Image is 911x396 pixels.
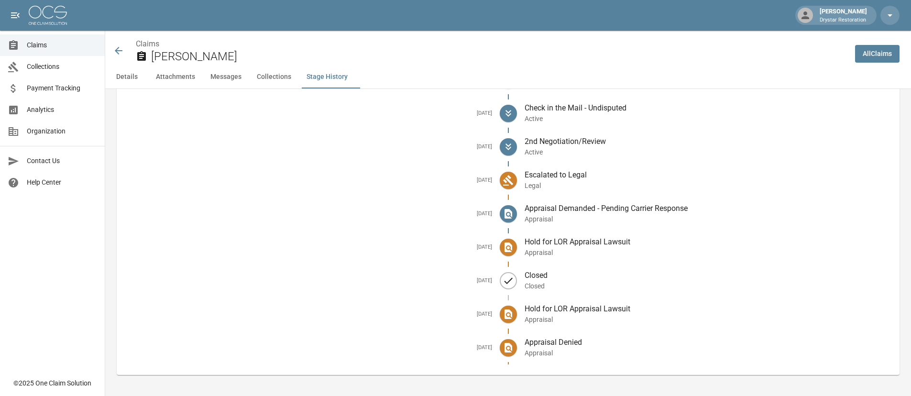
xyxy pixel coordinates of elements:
p: Active [525,114,892,123]
img: ocs-logo-white-transparent.png [29,6,67,25]
h5: [DATE] [124,177,492,184]
span: Collections [27,62,97,72]
h5: [DATE] [124,210,492,218]
div: © 2025 One Claim Solution [13,378,91,388]
span: Payment Tracking [27,83,97,93]
h5: [DATE] [124,277,492,285]
p: Closed [525,270,892,281]
p: Drystar Restoration [820,16,867,24]
p: Closed [525,281,892,291]
button: Messages [203,66,249,88]
span: Analytics [27,105,97,115]
button: Details [105,66,148,88]
h2: [PERSON_NAME] [151,50,847,64]
p: Hold for LOR Appraisal Lawsuit [525,236,892,248]
p: Check in the Mail - Undisputed [525,102,892,114]
div: [PERSON_NAME] [816,7,871,24]
p: Active [525,147,892,157]
p: Appraisal Denied [525,337,892,348]
p: Escalated to Legal [525,169,892,181]
h5: [DATE] [124,110,492,117]
span: Organization [27,126,97,136]
span: Help Center [27,177,97,187]
p: Appraisal Demanded - Pending Carrier Response [525,203,892,214]
p: Appraisal [525,248,892,257]
button: Attachments [148,66,203,88]
nav: breadcrumb [136,38,847,50]
div: anchor tabs [105,66,911,88]
button: open drawer [6,6,25,25]
h5: [DATE] [124,244,492,251]
p: Appraisal [525,315,892,324]
button: Collections [249,66,299,88]
p: Hold for LOR Appraisal Lawsuit [525,303,892,315]
span: Contact Us [27,156,97,166]
h5: [DATE] [124,344,492,352]
span: Claims [27,40,97,50]
p: Legal [525,181,892,190]
p: 2nd Negotiation/Review [525,136,892,147]
p: Appraisal [525,348,892,358]
p: Appraisal [525,214,892,224]
a: AllClaims [855,45,900,63]
a: Claims [136,39,159,48]
h5: [DATE] [124,143,492,151]
button: Stage History [299,66,355,88]
h5: [DATE] [124,311,492,318]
